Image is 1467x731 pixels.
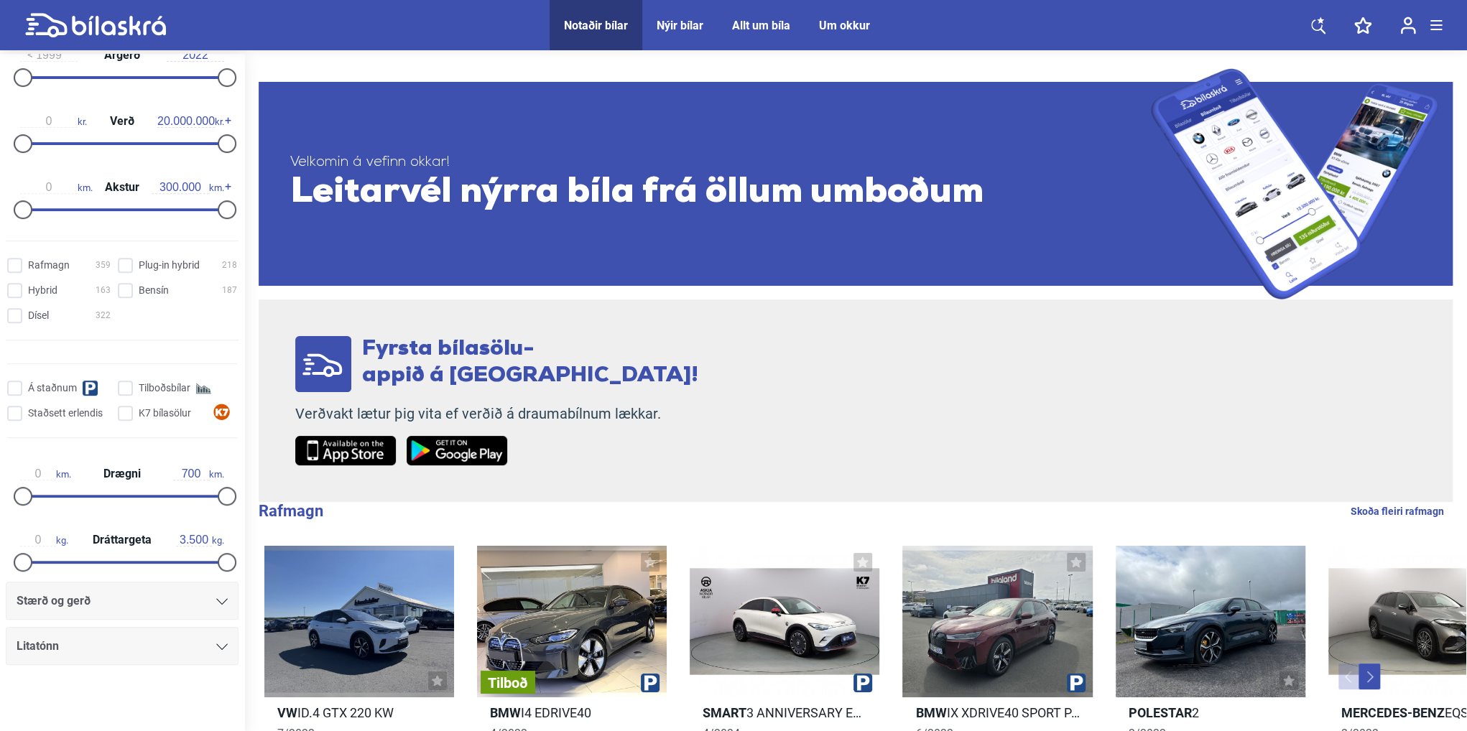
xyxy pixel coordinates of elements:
span: Staðsett erlendis [28,406,103,421]
span: Tilboðsbílar [139,381,190,396]
span: Verð [106,116,138,127]
span: Dísel [28,308,49,323]
span: kg. [176,534,224,546]
a: Nýir bílar [657,19,703,32]
span: K7 bílasölur [139,406,191,421]
span: km. [152,181,224,194]
button: Next [1359,664,1380,689]
span: Árgerð [101,50,144,61]
h2: 3 ANNIVERSARY EDITION [690,704,879,721]
span: 187 [222,283,237,298]
h2: 2 [1116,704,1305,721]
b: BMW [915,705,946,720]
span: 163 [96,283,111,298]
span: 218 [222,258,237,273]
span: Litatónn [17,636,59,656]
span: kr. [157,115,224,128]
b: Smart [703,705,746,720]
b: VW [277,705,297,720]
span: Rafmagn [28,258,70,273]
span: Drægni [100,468,144,480]
b: Rafmagn [259,502,323,520]
span: kr. [20,115,87,128]
span: km. [20,181,93,194]
a: Skoða fleiri rafmagn [1351,502,1444,521]
b: Polestar [1129,705,1192,720]
span: Á staðnum [28,381,77,396]
span: km. [20,467,71,480]
a: Allt um bíla [732,19,790,32]
a: Notaðir bílar [564,19,628,32]
h2: IX XDRIVE40 SPORT PAKKI [902,704,1092,721]
span: Velkomin á vefinn okkar! [290,154,1151,172]
h2: ID.4 GTX 220 KW [264,704,454,721]
a: Um okkur [819,19,870,32]
span: Fyrsta bílasölu- appið á [GEOGRAPHIC_DATA]! [362,338,698,387]
b: Mercedes-Benz [1341,705,1445,720]
span: kg. [20,534,68,546]
span: km. [173,467,224,480]
span: 359 [96,258,111,273]
p: Verðvakt lætur þig vita ef verðið á draumabílnum lækkar. [295,405,698,423]
span: Akstur [101,182,143,193]
button: Previous [1338,664,1360,689]
span: Bensín [139,283,169,298]
b: BMW [490,705,521,720]
h2: I4 EDRIVE40 [477,704,667,721]
span: Plug-in hybrid [139,258,200,273]
span: Leitarvél nýrra bíla frá öllum umboðum [290,172,1151,215]
span: Stærð og gerð [17,591,91,611]
span: Tilboð [488,676,528,690]
img: user-login.svg [1400,17,1416,34]
span: Dráttargeta [89,534,155,546]
span: Hybrid [28,283,57,298]
a: Velkomin á vefinn okkar!Leitarvél nýrra bíla frá öllum umboðum [259,68,1453,299]
span: 322 [96,308,111,323]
